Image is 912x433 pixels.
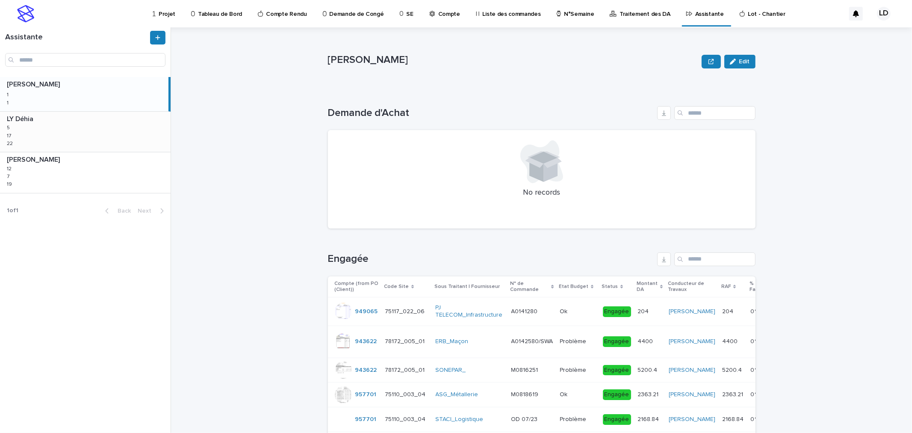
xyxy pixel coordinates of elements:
p: Etat Budget [559,282,589,291]
a: [PERSON_NAME] [669,416,715,423]
h1: Engagée [328,253,654,265]
p: Ok [560,389,570,398]
p: M0816251 [511,365,540,374]
p: 7 [7,172,11,180]
div: Engagée [603,389,631,400]
p: N° de Commande [511,279,549,295]
p: RAF [721,282,731,291]
p: [PERSON_NAME] [7,79,62,89]
span: Edit [739,59,750,65]
p: OD 07/23 [511,414,540,423]
p: 204 [722,306,735,315]
p: 1 [7,98,10,106]
p: 4400 [722,336,739,345]
p: 5 [7,123,12,131]
div: Engagée [603,306,631,317]
p: 5200.4 [638,365,659,374]
a: ASG_Métallerie [436,391,478,398]
a: 949065 [355,308,378,315]
span: Next [138,208,156,214]
a: 943622 [355,367,377,374]
p: Montant DA [637,279,658,295]
p: 22 [7,139,15,147]
p: LY Déhia [7,113,35,123]
a: ERB_Maçon [436,338,469,345]
p: 19 [7,180,14,187]
p: No records [338,188,745,198]
a: [PERSON_NAME] [669,391,715,398]
p: Problème [560,365,588,374]
p: 1 [7,90,10,98]
p: Status [602,282,618,291]
h1: Assistante [5,33,148,42]
p: 0 % [750,389,761,398]
div: Engagée [603,365,631,376]
p: 4400 [638,336,655,345]
button: Edit [724,55,756,68]
p: 75110_003_04 [385,389,428,398]
p: Compte (from PO (Client)) [335,279,379,295]
p: 78172_005_01 [385,365,427,374]
p: 0 % [750,336,761,345]
p: 2168.84 [638,414,661,423]
p: % Facturé [750,279,768,295]
a: 943622 [355,338,377,345]
p: 0 % [750,414,761,423]
a: 957701 [355,391,377,398]
span: Back [112,208,131,214]
div: LD [877,7,891,21]
p: Conducteur de Travaux [668,279,716,295]
a: [PERSON_NAME] [669,367,715,374]
p: Ok [560,306,570,315]
p: 0 % [750,306,761,315]
img: stacker-logo-s-only.png [17,5,34,22]
div: Engagée [603,414,631,425]
h1: Demande d'Achat [328,107,654,119]
p: Sous Traitant | Fournisseur [435,282,500,291]
p: 78172_005_01 [385,336,427,345]
a: [PERSON_NAME] [669,338,715,345]
input: Search [674,252,756,266]
p: 75117_022_06 [385,306,427,315]
a: SONEPAR_ [436,367,466,374]
p: [PERSON_NAME] [7,154,62,164]
p: 2168.84 [722,414,745,423]
p: 75110_003_04 [385,414,428,423]
a: STACI_Logistique [436,416,484,423]
p: 2363.21 [722,389,745,398]
button: Next [134,207,171,215]
p: M0818619 [511,389,540,398]
input: Search [5,53,165,67]
p: 12 [7,164,13,172]
div: Engagée [603,336,631,347]
a: PJ TELECOM_Infrastructure [436,304,505,319]
p: Problème [560,414,588,423]
a: [PERSON_NAME] [669,308,715,315]
p: A0142580/SWA [511,336,555,345]
p: 17 [7,131,13,139]
p: 5200.4 [722,365,744,374]
button: Back [98,207,134,215]
p: A0141280 [511,306,540,315]
p: Problème [560,336,588,345]
a: 957701 [355,416,377,423]
p: 0 % [750,365,761,374]
p: [PERSON_NAME] [328,54,699,66]
p: 204 [638,306,651,315]
input: Search [674,106,756,120]
p: Code Site [384,282,409,291]
p: 2363.21 [638,389,661,398]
